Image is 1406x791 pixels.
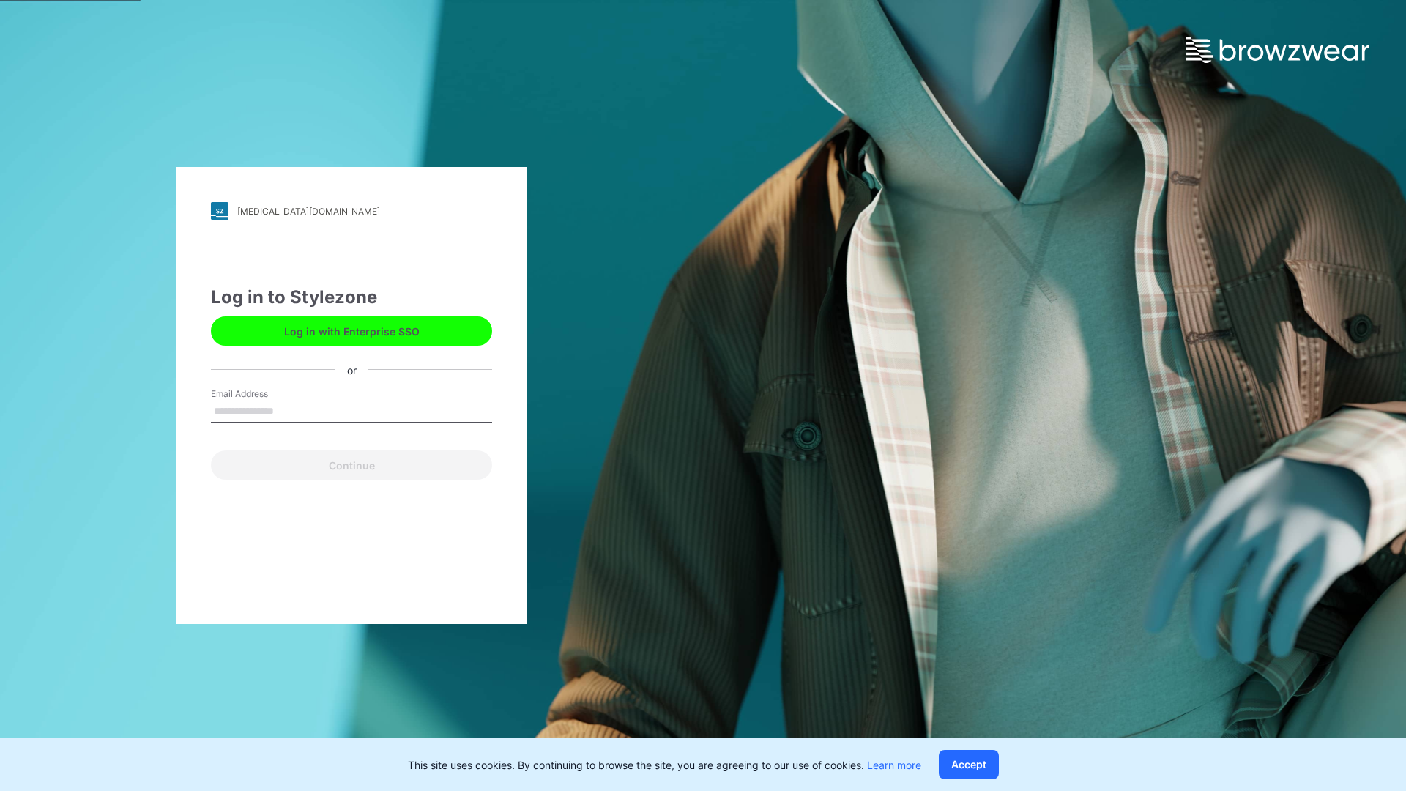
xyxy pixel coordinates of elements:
[211,284,492,311] div: Log in to Stylezone
[211,387,313,401] label: Email Address
[211,202,228,220] img: stylezone-logo.562084cfcfab977791bfbf7441f1a819.svg
[939,750,999,779] button: Accept
[867,759,921,771] a: Learn more
[408,757,921,773] p: This site uses cookies. By continuing to browse the site, you are agreeing to our use of cookies.
[211,316,492,346] button: Log in with Enterprise SSO
[237,206,380,217] div: [MEDICAL_DATA][DOMAIN_NAME]
[211,202,492,220] a: [MEDICAL_DATA][DOMAIN_NAME]
[1186,37,1369,63] img: browzwear-logo.e42bd6dac1945053ebaf764b6aa21510.svg
[335,362,368,377] div: or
